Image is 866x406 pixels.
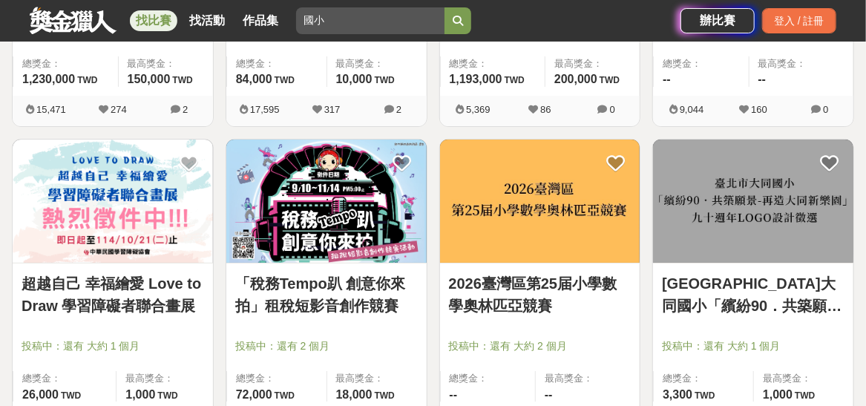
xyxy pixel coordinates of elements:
[22,338,204,354] span: 投稿中：還有 大約 1 個月
[440,140,640,263] a: Cover Image
[375,75,395,85] span: TWD
[275,390,295,401] span: TWD
[336,56,418,71] span: 最高獎金：
[296,7,445,34] input: 全球自行車設計比賽
[13,140,213,263] a: Cover Image
[77,75,97,85] span: TWD
[466,104,491,115] span: 5,369
[695,390,715,401] span: TWD
[235,272,418,317] a: 「稅務Tempo趴 創意你來拍」租稅短影音創作競賽
[600,75,620,85] span: TWD
[450,371,526,386] span: 總獎金：
[663,56,739,71] span: 總獎金：
[226,140,427,263] a: Cover Image
[758,73,767,85] span: --
[157,390,177,401] span: TWD
[680,104,704,115] span: 9,044
[236,56,318,71] span: 總獎金：
[662,272,844,317] a: [GEOGRAPHIC_DATA]大同國小「繽紛90．共築願景-再造大同新樂園」 九十週年LOGO設計徵選
[61,390,81,401] span: TWD
[336,73,373,85] span: 10,000
[125,388,155,401] span: 1,000
[236,371,318,386] span: 總獎金：
[653,140,853,263] img: Cover Image
[610,104,615,115] span: 0
[250,104,280,115] span: 17,595
[450,56,537,71] span: 總獎金：
[22,56,109,71] span: 總獎金：
[540,104,551,115] span: 86
[128,56,204,71] span: 最高獎金：
[758,56,844,71] span: 最高獎金：
[128,73,171,85] span: 150,000
[324,104,341,115] span: 317
[130,10,177,31] a: 找比賽
[22,388,59,401] span: 26,000
[680,8,755,33] a: 辦比賽
[440,140,640,263] img: Cover Image
[662,338,844,354] span: 投稿中：還有 大約 1 個月
[336,371,418,386] span: 最高獎金：
[111,104,127,115] span: 274
[336,388,373,401] span: 18,000
[449,272,632,317] a: 2026臺灣區第25届小學數學奧林匹亞競賽
[237,10,284,31] a: 作品集
[554,73,597,85] span: 200,000
[762,8,836,33] div: 登入 / 註冊
[545,388,553,401] span: --
[663,388,692,401] span: 3,300
[36,104,66,115] span: 15,471
[450,73,502,85] span: 1,193,000
[22,73,75,85] span: 1,230,000
[172,75,192,85] span: TWD
[235,338,418,354] span: 投稿中：還有 2 個月
[22,272,204,317] a: 超越自己 幸福繪愛 Love to Draw 學習障礙者聯合畫展
[236,388,272,401] span: 72,000
[763,388,793,401] span: 1,000
[275,75,295,85] span: TWD
[795,390,815,401] span: TWD
[13,140,213,263] img: Cover Image
[663,73,671,85] span: --
[396,104,401,115] span: 2
[226,140,427,263] img: Cover Image
[236,73,272,85] span: 84,000
[554,56,631,71] span: 最高獎金：
[449,338,632,354] span: 投稿中：還有 大約 2 個月
[183,10,231,31] a: 找活動
[653,140,853,263] a: Cover Image
[823,104,828,115] span: 0
[375,390,395,401] span: TWD
[22,371,107,386] span: 總獎金：
[545,371,631,386] span: 最高獎金：
[450,388,458,401] span: --
[183,104,188,115] span: 2
[763,371,844,386] span: 最高獎金：
[505,75,525,85] span: TWD
[125,371,203,386] span: 最高獎金：
[751,104,767,115] span: 160
[663,371,744,386] span: 總獎金：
